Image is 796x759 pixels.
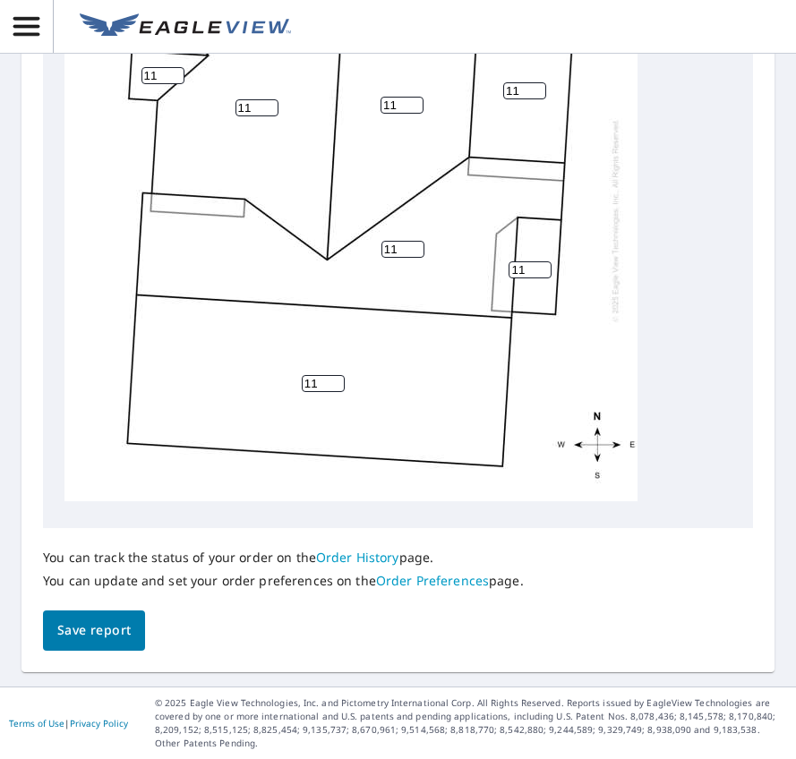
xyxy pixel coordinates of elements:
p: You can update and set your order preferences on the page. [43,573,524,589]
img: EV Logo [80,13,291,40]
a: Order Preferences [376,572,489,589]
p: © 2025 Eagle View Technologies, Inc. and Pictometry International Corp. All Rights Reserved. Repo... [155,696,787,750]
button: Save report [43,610,145,651]
a: EV Logo [69,3,302,51]
a: Order History [316,549,399,566]
p: You can track the status of your order on the page. [43,550,524,566]
p: | [9,718,128,729]
a: Terms of Use [9,717,64,729]
span: Save report [57,619,131,642]
a: Privacy Policy [70,717,128,729]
